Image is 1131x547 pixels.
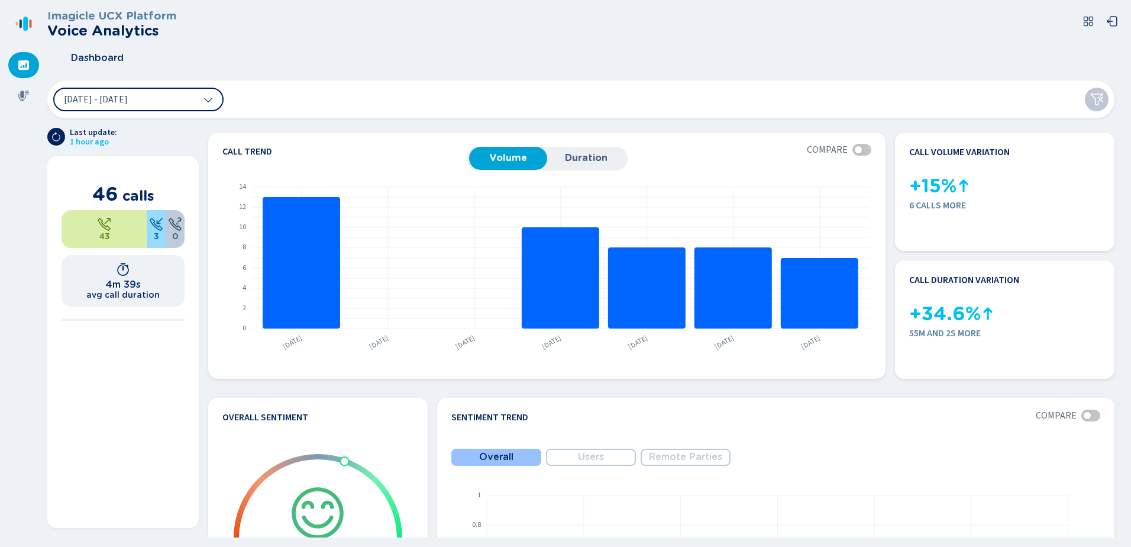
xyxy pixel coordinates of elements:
div: Dashboard [8,52,39,78]
text: 0.8 [472,520,481,530]
text: 0 [243,323,246,333]
div: Recordings [8,83,39,109]
svg: kpi-up [981,307,995,321]
span: 3 [154,231,159,241]
button: [DATE] - [DATE] [53,88,224,111]
span: calls [122,187,154,204]
button: Duration [547,147,625,169]
h4: Call trend [222,147,467,156]
button: Remote Parties [641,449,731,466]
span: 46 [92,182,118,205]
span: Last update: [70,128,117,137]
svg: chevron-down [203,95,213,104]
span: [DATE] - [DATE] [64,95,128,104]
span: Volume [475,153,541,163]
h4: Call volume variation [909,147,1010,157]
span: 0 [172,231,178,241]
text: 2 [243,303,246,313]
h4: Overall Sentiment [222,412,308,423]
span: Compare [807,144,848,155]
text: 4 [243,283,246,293]
span: 1 hour ago [70,137,117,147]
text: [DATE] [799,333,822,352]
span: 43 [99,231,110,241]
button: Overall [451,449,541,466]
span: Overall [479,452,513,462]
h3: Imagicle UCX Platform [47,9,176,22]
div: 6.52% [147,210,166,248]
button: Clear filters [1085,88,1109,111]
span: Remote Parties [649,452,722,462]
text: [DATE] [454,333,477,352]
svg: unknown-call [168,217,182,231]
svg: funnel-disabled [1090,92,1104,107]
text: 1 [477,490,481,500]
svg: timer [116,262,130,276]
text: 14 [239,182,246,192]
span: +15% [909,175,956,197]
span: Users [578,452,604,462]
svg: telephone-inbound [149,217,163,231]
h2: avg call duration [86,290,160,300]
span: Duration [553,153,619,163]
text: [DATE] [540,333,563,352]
div: 93.48% [62,210,147,248]
text: [DATE] [367,333,390,352]
svg: box-arrow-left [1106,15,1118,27]
svg: dashboard-filled [18,59,30,71]
div: 0% [166,210,185,248]
text: [DATE] [626,333,649,352]
span: 6 calls more [909,200,1100,211]
text: 10 [239,222,246,232]
svg: arrow-clockwise [51,132,61,141]
text: [DATE] [713,333,736,352]
svg: telephone-outbound [97,217,111,231]
h2: Voice Analytics [47,22,176,39]
span: +34.6% [909,303,981,325]
text: 12 [239,202,246,212]
h1: 4m 39s [105,279,141,290]
text: 8 [243,242,246,252]
span: Compare [1036,410,1077,421]
button: Volume [469,147,547,169]
text: 6 [243,263,246,273]
span: Dashboard [71,53,124,63]
h4: Sentiment Trend [451,412,528,423]
button: Users [546,449,636,466]
svg: kpi-up [956,179,971,193]
text: [DATE] [281,333,304,352]
span: 55m and 2s more [909,328,1100,339]
svg: mic-fill [18,90,30,102]
h4: Call duration variation [909,275,1019,285]
svg: icon-emoji-smile [289,485,346,542]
